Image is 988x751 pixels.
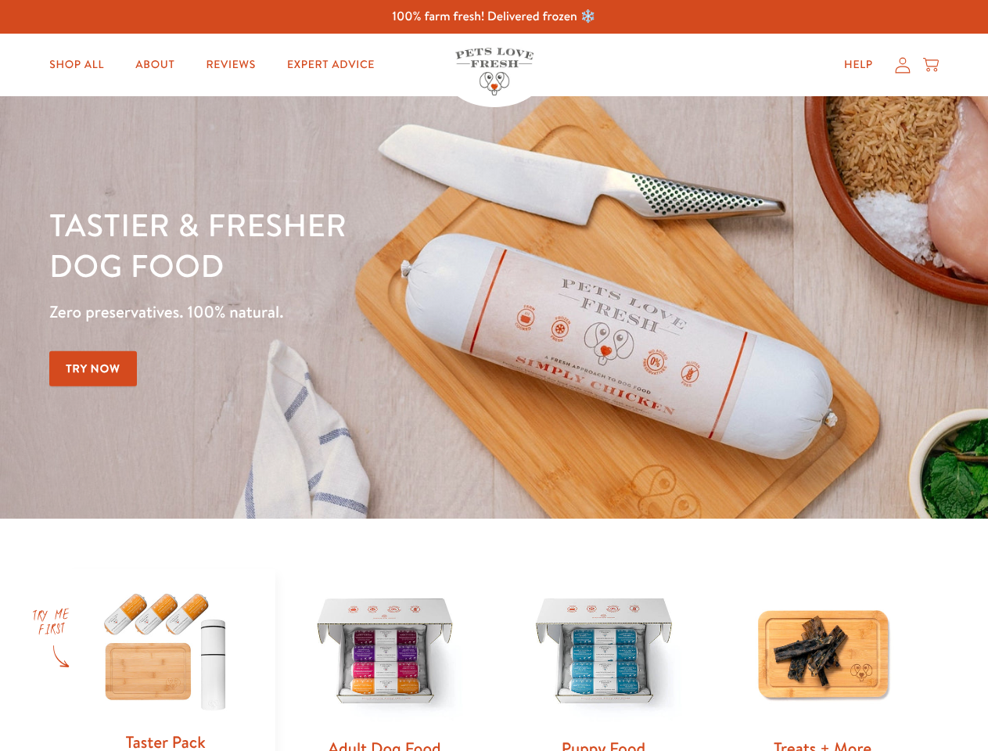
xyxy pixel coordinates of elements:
a: Help [832,49,886,81]
h1: Tastier & fresher dog food [49,204,642,286]
a: Reviews [193,49,268,81]
a: Expert Advice [275,49,387,81]
img: Pets Love Fresh [455,48,534,95]
a: Shop All [37,49,117,81]
p: Zero preservatives. 100% natural. [49,298,642,326]
a: Try Now [49,351,137,386]
a: About [123,49,187,81]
